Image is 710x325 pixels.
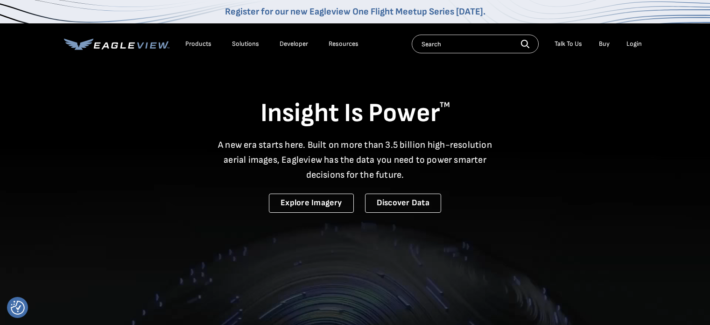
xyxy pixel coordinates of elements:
[212,137,498,182] p: A new era starts here. Built on more than 3.5 billion high-resolution aerial images, Eagleview ha...
[626,40,642,48] div: Login
[599,40,610,48] a: Buy
[64,97,647,130] h1: Insight Is Power
[412,35,539,53] input: Search
[11,301,25,315] button: Consent Preferences
[225,6,485,17] a: Register for our new Eagleview One Flight Meetup Series [DATE].
[232,40,259,48] div: Solutions
[365,194,441,213] a: Discover Data
[555,40,582,48] div: Talk To Us
[329,40,359,48] div: Resources
[280,40,308,48] a: Developer
[440,101,450,109] sup: TM
[269,194,354,213] a: Explore Imagery
[185,40,211,48] div: Products
[11,301,25,315] img: Revisit consent button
